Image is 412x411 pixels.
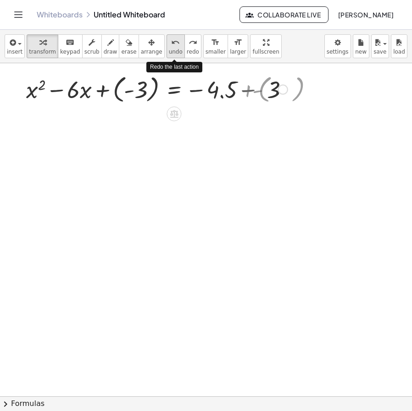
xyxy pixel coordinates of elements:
button: [PERSON_NAME] [330,6,401,23]
button: scrub [82,34,102,58]
span: new [355,49,367,55]
button: redoredo [184,34,201,58]
button: save [371,34,389,58]
span: smaller [206,49,226,55]
button: Collaborate Live [239,6,328,23]
button: settings [324,34,351,58]
span: undo [169,49,183,55]
span: fullscreen [252,49,279,55]
button: arrange [139,34,165,58]
i: undo [171,37,180,48]
i: format_size [234,37,242,48]
span: arrange [141,49,162,55]
span: larger [230,49,246,55]
span: save [373,49,386,55]
span: scrub [84,49,100,55]
button: load [391,34,407,58]
span: settings [327,49,349,55]
span: transform [29,49,56,55]
span: [PERSON_NAME] [338,11,394,19]
button: erase [119,34,139,58]
span: Collaborate Live [247,11,321,19]
div: Redo the last action [146,62,202,72]
span: erase [121,49,136,55]
button: undoundo [167,34,185,58]
i: format_size [211,37,220,48]
button: format_sizelarger [228,34,248,58]
i: keyboard [66,37,74,48]
span: load [393,49,405,55]
i: redo [189,37,197,48]
span: insert [7,49,22,55]
a: Whiteboards [37,10,83,19]
button: fullscreen [250,34,281,58]
div: Apply the same math to both sides of the equation [167,106,181,121]
button: draw [101,34,120,58]
button: format_sizesmaller [203,34,228,58]
span: redo [187,49,199,55]
button: transform [27,34,58,58]
span: draw [104,49,117,55]
button: insert [5,34,25,58]
button: new [353,34,369,58]
button: Toggle navigation [11,7,26,22]
button: keyboardkeypad [58,34,83,58]
span: keypad [60,49,80,55]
